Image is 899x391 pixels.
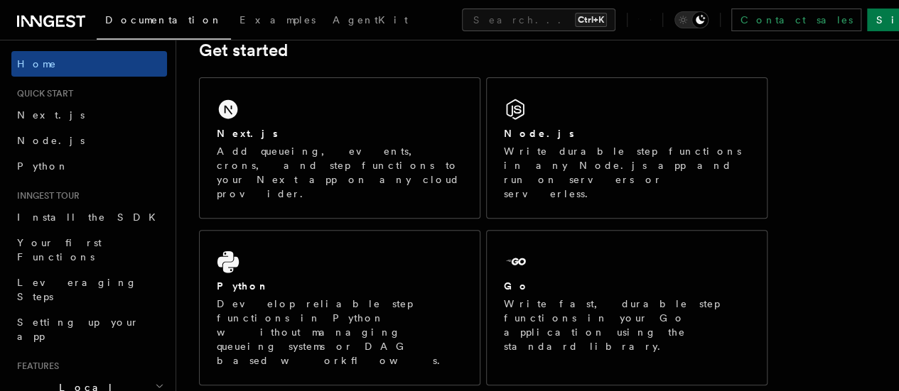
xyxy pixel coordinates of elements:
a: Examples [231,4,324,38]
span: Leveraging Steps [17,277,137,302]
p: Write durable step functions in any Node.js app and run on servers or serverless. [504,144,750,201]
a: Node.jsWrite durable step functions in any Node.js app and run on servers or serverless. [486,77,768,219]
a: Documentation [97,4,231,40]
button: Search...Ctrl+K [462,9,615,31]
span: Your first Functions [17,237,102,263]
span: Python [17,160,69,172]
span: AgentKit [333,14,408,26]
a: GoWrite fast, durable step functions in your Go application using the standard library. [486,230,768,385]
a: Your first Functions [11,230,167,270]
span: Features [11,360,59,372]
a: Get started [199,40,288,60]
h2: Python [217,279,269,293]
a: Install the SDK [11,204,167,230]
h2: Go [504,279,529,293]
p: Write fast, durable step functions in your Go application using the standard library. [504,297,750,353]
span: Inngest tour [11,190,80,202]
span: Quick start [11,88,73,99]
span: Next.js [17,109,85,121]
button: Toggle dark mode [674,11,709,28]
a: Home [11,51,167,77]
a: PythonDevelop reliable step functions in Python without managing queueing systems or DAG based wo... [199,230,480,385]
a: Python [11,153,167,179]
span: Home [17,57,57,71]
span: Setting up your app [17,316,139,342]
h2: Node.js [504,126,574,141]
a: Node.js [11,128,167,153]
h2: Next.js [217,126,278,141]
p: Develop reliable step functions in Python without managing queueing systems or DAG based workflows. [217,297,463,368]
a: Leveraging Steps [11,270,167,309]
span: Examples [239,14,316,26]
a: Next.jsAdd queueing, events, crons, and step functions to your Next app on any cloud provider. [199,77,480,219]
span: Install the SDK [17,211,164,223]
span: Documentation [105,14,222,26]
a: Setting up your app [11,309,167,349]
span: Node.js [17,135,85,146]
kbd: Ctrl+K [575,13,607,27]
a: Next.js [11,102,167,128]
a: Contact sales [731,9,861,31]
p: Add queueing, events, crons, and step functions to your Next app on any cloud provider. [217,144,463,201]
a: AgentKit [324,4,416,38]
